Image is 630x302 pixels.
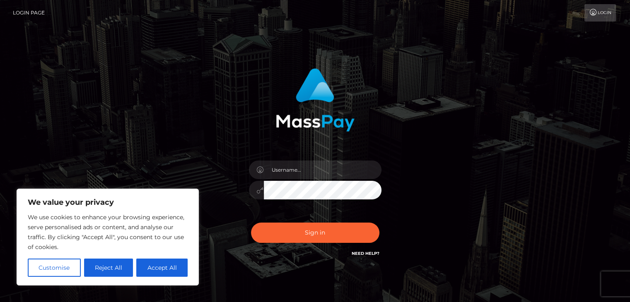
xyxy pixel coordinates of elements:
button: Customise [28,259,81,277]
a: Login [584,4,616,22]
a: Need Help? [352,251,379,256]
img: MassPay Login [276,68,355,132]
input: Username... [264,161,381,179]
button: Reject All [84,259,133,277]
button: Accept All [136,259,188,277]
button: Sign in [251,223,379,243]
p: We use cookies to enhance your browsing experience, serve personalised ads or content, and analys... [28,212,188,252]
div: We value your privacy [17,189,199,285]
p: We value your privacy [28,197,188,207]
a: Login Page [13,4,45,22]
